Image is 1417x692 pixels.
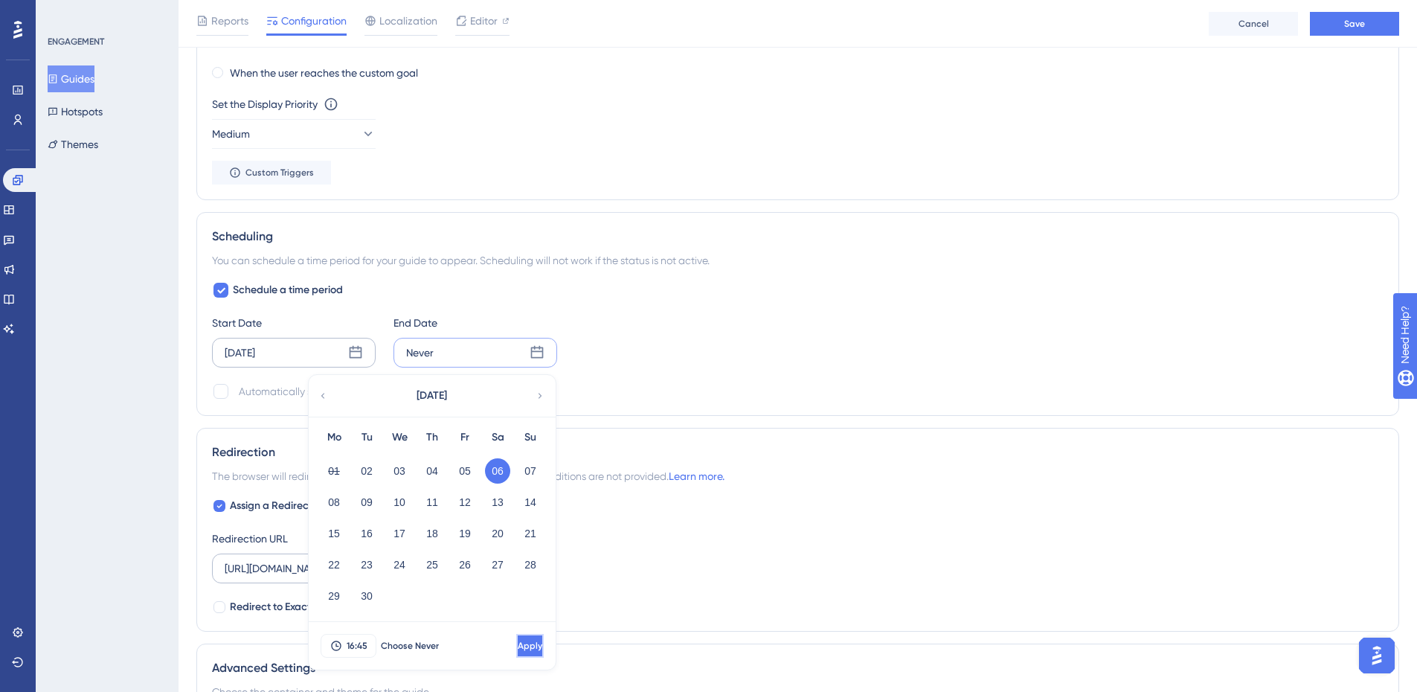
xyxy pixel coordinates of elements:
[1238,18,1269,30] span: Cancel
[481,429,514,446] div: Sa
[225,560,464,577] input: https://www.example.com/
[354,490,379,515] button: 09
[321,634,376,658] button: 16:45
[485,552,510,577] button: 27
[1209,12,1298,36] button: Cancel
[354,458,379,484] button: 02
[321,552,347,577] button: 22
[212,659,1384,677] div: Advanced Settings
[321,583,347,609] button: 29
[485,458,510,484] button: 06
[383,429,416,446] div: We
[230,64,418,82] label: When the user reaches the custom goal
[212,443,1384,461] div: Redirection
[669,470,724,482] a: Learn more.
[212,530,288,548] div: Redirection URL
[470,12,498,30] span: Editor
[518,490,543,515] button: 14
[48,36,104,48] div: ENGAGEMENT
[449,429,481,446] div: Fr
[452,490,478,515] button: 12
[452,458,478,484] button: 05
[1310,12,1399,36] button: Save
[420,552,445,577] button: 25
[212,252,1384,269] div: You can schedule a time period for your guide to appear. Scheduling will not work if the status i...
[350,429,383,446] div: Tu
[420,458,445,484] button: 04
[518,640,542,652] span: Apply
[35,4,93,22] span: Need Help?
[485,490,510,515] button: 13
[518,521,543,546] button: 21
[212,314,376,332] div: Start Date
[452,521,478,546] button: 19
[212,228,1384,246] div: Scheduling
[212,161,331,185] button: Custom Triggers
[239,382,545,400] div: Automatically set as “Inactive” when the scheduled period is over.
[518,552,543,577] button: 28
[387,490,412,515] button: 10
[387,552,412,577] button: 24
[225,344,255,362] div: [DATE]
[376,634,443,658] button: Choose Never
[233,281,343,299] span: Schedule a time period
[393,314,557,332] div: End Date
[211,12,248,30] span: Reports
[48,98,103,125] button: Hotspots
[321,458,347,484] button: 01
[417,387,447,405] span: [DATE]
[230,497,347,515] span: Assign a Redirection URL
[281,12,347,30] span: Configuration
[357,381,506,411] button: [DATE]
[354,521,379,546] button: 16
[485,521,510,546] button: 20
[1355,633,1399,678] iframe: UserGuiding AI Assistant Launcher
[230,598,332,616] span: Redirect to Exact URL
[48,65,94,92] button: Guides
[212,125,250,143] span: Medium
[387,458,412,484] button: 03
[452,552,478,577] button: 26
[212,95,318,113] div: Set the Display Priority
[379,12,437,30] span: Localization
[318,429,350,446] div: Mo
[1344,18,1365,30] span: Save
[381,640,439,652] span: Choose Never
[321,490,347,515] button: 08
[321,521,347,546] button: 15
[347,640,367,652] span: 16:45
[514,429,547,446] div: Su
[354,552,379,577] button: 23
[516,634,544,658] button: Apply
[212,119,376,149] button: Medium
[212,467,724,485] span: The browser will redirect to the “Redirection URL” when the Targeting Conditions are not provided.
[416,429,449,446] div: Th
[420,521,445,546] button: 18
[420,490,445,515] button: 11
[518,458,543,484] button: 07
[387,521,412,546] button: 17
[48,131,98,158] button: Themes
[245,167,314,179] span: Custom Triggers
[406,344,434,362] div: Never
[354,583,379,609] button: 30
